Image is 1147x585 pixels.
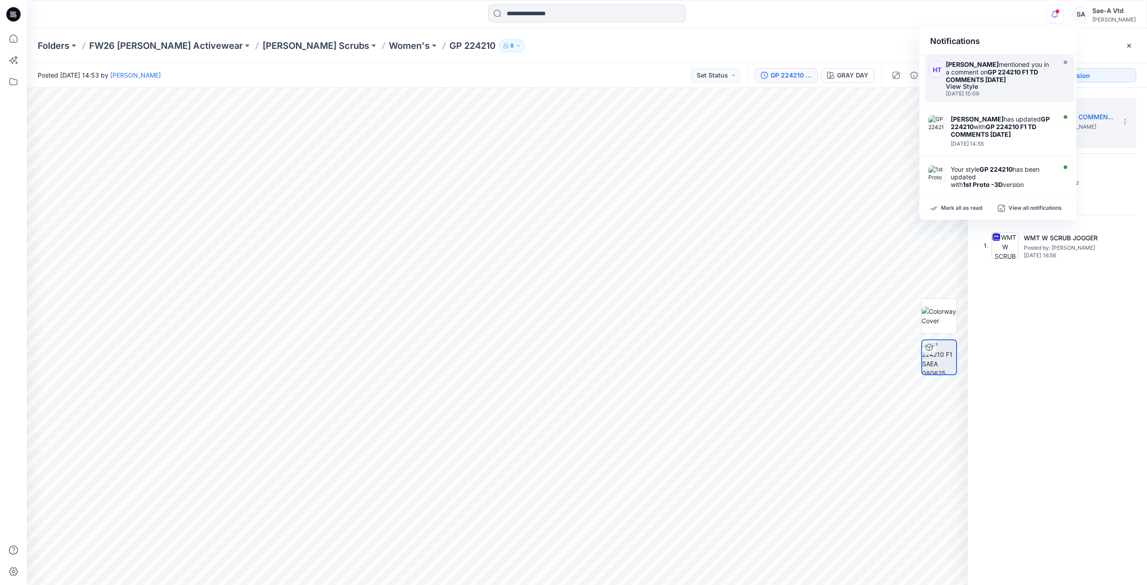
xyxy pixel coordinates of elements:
[499,39,525,52] button: 8
[992,232,1018,259] img: WMT W SCRUB JOGGER
[1024,233,1113,243] h5: WMT W SCRUB JOGGER
[837,70,868,80] div: GRAY DAY
[389,39,430,52] a: Women's
[771,70,812,80] div: GP 224210 F1 TD COMMENTS 8.13.25
[928,61,946,78] div: HT
[89,39,243,52] a: FW26 [PERSON_NAME] Activewear
[941,204,982,212] p: Mark all as read
[951,115,1054,138] div: has updated with
[821,68,874,82] button: GRAY DAY
[984,242,988,250] span: 1.
[963,181,1003,188] strong: 1st Proto -3D
[951,123,1036,138] strong: GP 224210 F1 TD COMMENTS [DATE]
[1092,16,1136,23] div: [PERSON_NAME]
[946,61,1053,83] div: mentioned you in a comment on
[907,68,921,82] button: Details
[38,39,69,52] a: Folders
[979,165,1013,173] strong: GP 224210
[951,165,1054,188] div: Your style has been updated with version
[449,39,496,52] p: GP 224210
[922,307,957,325] img: Colorway Cover
[1125,42,1133,49] button: Close
[946,61,999,68] strong: [PERSON_NAME]
[951,141,1054,147] div: Thursday, August 14, 2025 14:55
[946,91,1053,97] div: Thursday, August 14, 2025 15:09
[951,115,1004,123] strong: [PERSON_NAME]
[922,340,956,374] img: GP 224210 F1 SAEA 080625 GRAY DAY
[1092,5,1136,16] div: Sae-A Vtd
[263,39,369,52] a: [PERSON_NAME] Scrubs
[919,28,1076,55] div: Notifications
[946,83,1053,90] div: View Style
[951,115,1050,130] strong: GP 224210
[946,68,1038,83] strong: GP 224210 F1 TD COMMENTS [DATE]
[1024,243,1113,252] span: Posted by: Holly Tatterson
[928,165,946,183] img: 1st Proto -3D
[1009,204,1062,212] p: View all notifications
[1024,252,1113,259] span: [DATE] 16:56
[110,71,161,79] a: [PERSON_NAME]
[755,68,818,82] button: GP 224210 F1 TD COMMENTS [DATE]
[1073,6,1089,22] div: SA
[510,41,514,51] p: 8
[928,115,946,133] img: GP 224210 F1 TD COMMENTS 8.13.25
[38,70,161,80] span: Posted [DATE] 14:53 by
